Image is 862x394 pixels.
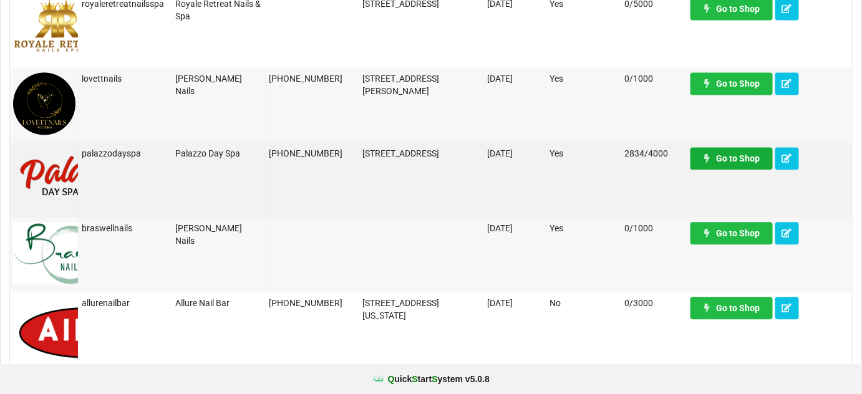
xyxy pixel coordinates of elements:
[13,72,75,135] img: Lovett1.png
[82,72,168,85] div: lovettnails
[487,147,543,160] div: [DATE]
[487,222,543,234] div: [DATE]
[82,297,168,309] div: allurenailbar
[82,147,168,160] div: palazzodayspa
[487,72,543,85] div: [DATE]
[269,297,356,309] div: [PHONE_NUMBER]
[690,297,773,319] a: Go to Shop
[13,222,263,284] img: BraswellNails-logo.png
[690,72,773,95] a: Go to Shop
[13,297,452,359] img: logo.png
[550,297,617,309] div: No
[624,297,680,309] div: 0/3000
[550,222,617,234] div: Yes
[175,222,262,247] div: [PERSON_NAME] Nails
[175,147,262,160] div: Palazzo Day Spa
[550,72,617,85] div: Yes
[269,72,356,85] div: [PHONE_NUMBER]
[362,147,480,160] div: [STREET_ADDRESS]
[432,374,437,384] span: S
[690,147,773,170] a: Go to Shop
[624,147,680,160] div: 2834/4000
[372,373,385,385] img: favicon.ico
[412,374,418,384] span: S
[388,373,490,385] b: uick tart ystem v 5.0.8
[13,147,138,209] img: PalazzoDaySpaNails-Logo.png
[82,222,168,234] div: braswellnails
[550,147,617,160] div: Yes
[362,297,480,322] div: [STREET_ADDRESS][US_STATE]
[175,72,262,97] div: [PERSON_NAME] Nails
[362,72,480,97] div: [STREET_ADDRESS][PERSON_NAME]
[624,72,680,85] div: 0/1000
[388,374,395,384] span: Q
[175,297,262,309] div: Allure Nail Bar
[624,222,680,234] div: 0/1000
[690,222,773,244] a: Go to Shop
[269,147,356,160] div: [PHONE_NUMBER]
[487,297,543,309] div: [DATE]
